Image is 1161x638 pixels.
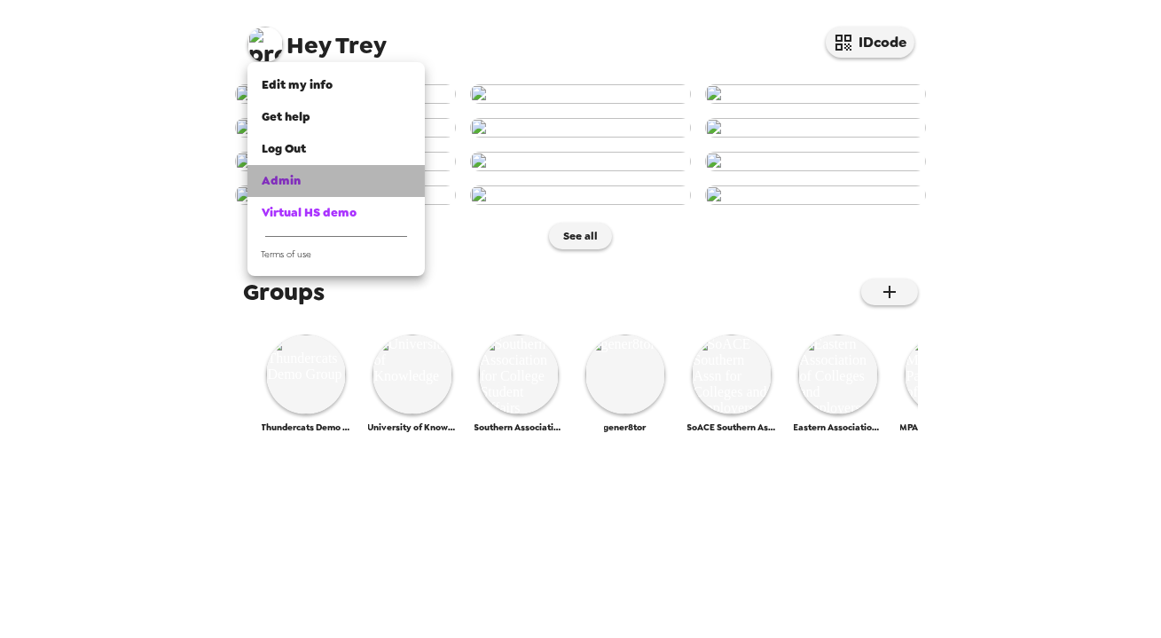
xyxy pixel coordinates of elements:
span: Log Out [262,141,306,156]
span: Get help [262,109,310,124]
span: Edit my info [262,77,333,92]
span: Admin [262,173,301,188]
span: Virtual HS demo [262,205,357,220]
span: Terms of use [261,248,311,260]
a: Terms of use [247,244,425,269]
